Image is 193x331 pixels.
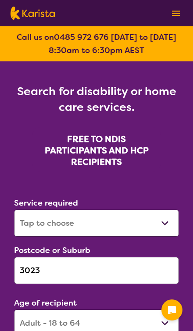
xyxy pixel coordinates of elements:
a: 0485 972 676 [54,32,109,43]
b: FREE TO NDIS PARTICIPANTS AND HCP RECIPIENTS [45,133,149,167]
b: Call us on [DATE] to [DATE] 8:30am to 6:30pm AEST [17,32,176,56]
label: Age of recipient [14,298,77,308]
h1: Search for disability or home care services. [14,83,179,115]
input: Type [14,257,179,284]
label: Service required [14,198,78,208]
img: menu [172,11,180,16]
label: Postcode or Suburb [14,245,90,256]
img: Karista logo [11,7,55,20]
